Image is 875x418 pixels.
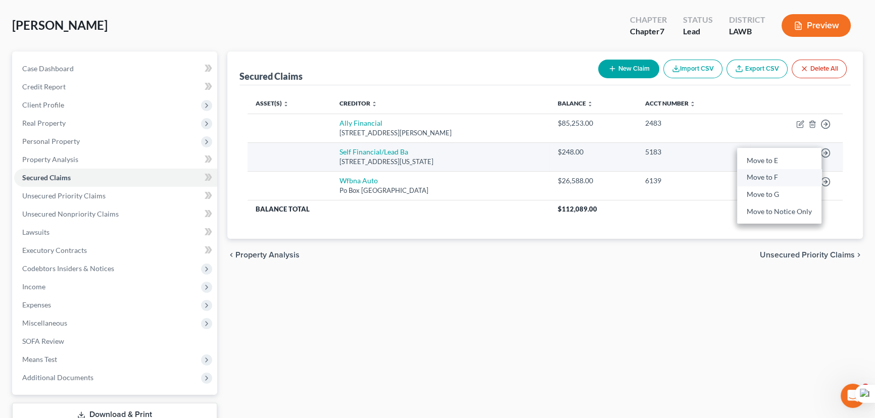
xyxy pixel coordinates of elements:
div: 2483 [645,118,742,128]
div: Po Box [GEOGRAPHIC_DATA] [339,186,541,195]
span: 3 [861,384,869,392]
div: $85,253.00 [557,118,628,128]
span: Means Test [22,355,57,363]
iframe: Intercom live chat [841,384,865,408]
span: Lawsuits [22,228,50,236]
div: District [729,14,765,26]
span: Expenses [22,300,51,309]
div: 6139 [645,176,742,186]
a: Balance unfold_more [557,99,593,107]
div: Chapter [630,14,667,26]
div: $248.00 [557,147,628,157]
a: Move to Notice Only [737,203,821,220]
span: Property Analysis [235,251,300,259]
button: New Claim [598,60,659,78]
a: Move to F [737,169,821,186]
i: chevron_left [227,251,235,259]
span: Personal Property [22,137,80,145]
div: Lead [683,26,713,37]
div: Secured Claims [239,70,303,82]
span: Unsecured Nonpriority Claims [22,210,119,218]
button: Preview [782,14,851,37]
div: [STREET_ADDRESS][PERSON_NAME] [339,128,541,138]
span: $112,089.00 [557,205,597,213]
a: Lawsuits [14,223,217,241]
span: Executory Contracts [22,246,87,254]
div: Status [683,14,713,26]
span: Client Profile [22,100,64,109]
a: Asset(s) unfold_more [256,99,289,107]
span: Miscellaneous [22,319,67,327]
span: Case Dashboard [22,64,74,73]
a: Executory Contracts [14,241,217,259]
span: SOFA Review [22,337,64,345]
i: unfold_more [587,101,593,107]
a: Self Financial/Lead Ba [339,147,408,156]
i: unfold_more [283,101,289,107]
a: Export CSV [726,60,788,78]
span: Property Analysis [22,155,78,164]
a: SOFA Review [14,332,217,350]
a: Acct Number unfold_more [645,99,696,107]
a: Ally Financial [339,119,382,127]
a: Move to G [737,186,821,203]
button: chevron_left Property Analysis [227,251,300,259]
span: Credit Report [22,82,66,91]
i: unfold_more [371,101,377,107]
a: Wfbna Auto [339,176,378,185]
div: LAWB [729,26,765,37]
a: Move to E [737,152,821,169]
button: Import CSV [663,60,722,78]
span: Real Property [22,119,66,127]
a: Unsecured Priority Claims [14,187,217,205]
span: Unsecured Priority Claims [22,191,106,200]
button: Delete All [792,60,847,78]
a: Creditor unfold_more [339,99,377,107]
span: Secured Claims [22,173,71,182]
div: 5183 [645,147,742,157]
a: Secured Claims [14,169,217,187]
a: Unsecured Nonpriority Claims [14,205,217,223]
a: Property Analysis [14,150,217,169]
div: [STREET_ADDRESS][US_STATE] [339,157,541,167]
span: Income [22,282,45,291]
i: chevron_right [855,251,863,259]
span: 7 [660,26,664,36]
i: unfold_more [690,101,696,107]
span: Codebtors Insiders & Notices [22,264,114,273]
div: $26,588.00 [557,176,628,186]
button: Unsecured Priority Claims chevron_right [760,251,863,259]
a: Case Dashboard [14,60,217,78]
span: Additional Documents [22,373,93,382]
th: Balance Total [248,200,549,218]
span: [PERSON_NAME] [12,18,108,32]
span: Unsecured Priority Claims [760,251,855,259]
a: Credit Report [14,78,217,96]
div: Chapter [630,26,667,37]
